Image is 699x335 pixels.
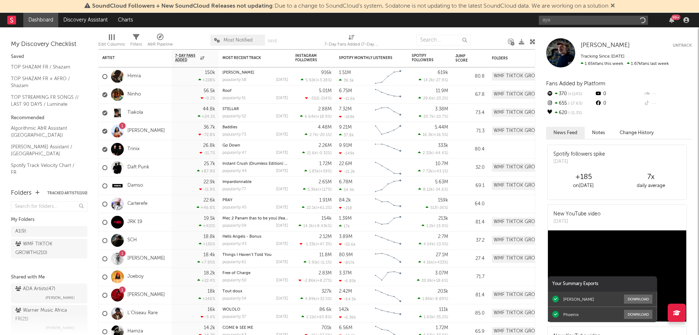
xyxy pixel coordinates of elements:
[455,254,485,263] div: 27.4
[434,188,447,192] span: -34.6 %
[305,78,316,82] span: 5.92k
[23,13,58,27] a: Dashboard
[302,205,332,210] div: ( )
[319,198,332,203] div: 1.91M
[617,182,684,190] div: daily average
[127,128,165,134] a: [PERSON_NAME]
[455,90,485,99] div: 67.8
[204,125,215,130] div: 36.7k
[321,70,332,75] div: 916k
[423,97,434,101] span: 29.6k
[455,182,485,190] div: 69.1
[372,231,404,250] svg: Chart title
[303,187,332,192] div: ( )
[438,206,447,210] span: -26 %
[643,99,692,108] div: --
[222,56,277,60] div: Most Recent Track
[222,187,246,191] div: popularity: 77
[339,78,354,83] div: 39.5k
[309,170,319,174] span: 1.85k
[319,97,331,101] span: -214 %
[222,224,246,228] div: popularity: 59
[222,125,237,129] a: Baddies
[423,78,433,82] span: 14.2k
[339,180,352,184] div: 6.78M
[455,127,485,136] div: 71.3
[372,140,404,159] svg: Chart title
[276,224,288,228] div: [DATE]
[673,42,692,49] button: Untrack
[198,114,215,119] div: +24.1 %
[434,151,447,155] span: -44.4 %
[372,177,404,195] svg: Chart title
[204,234,215,239] div: 18.8k
[435,107,448,112] div: 3.38M
[546,99,595,108] div: 655
[222,180,252,184] a: Impardonnable
[435,180,448,184] div: 5.63M
[372,213,404,231] svg: Chart title
[310,97,318,101] span: -552
[276,96,288,100] div: [DATE]
[671,15,680,20] div: 99 +
[372,86,404,104] svg: Chart title
[197,169,215,174] div: +87.9 %
[430,206,437,210] span: 513
[339,224,350,229] div: 17k
[276,114,288,118] div: [DATE]
[11,63,80,71] a: TOP SHAZAM FR / Shazam
[222,144,240,148] a: Go Down
[200,151,215,155] div: -11.7 %
[309,133,317,137] span: 2.7k
[319,180,332,184] div: 2.65M
[11,161,80,176] a: Spotify Track Velocity Chart / FR
[127,91,141,98] a: Ninho
[46,293,75,302] span: [PERSON_NAME]
[438,198,448,203] div: 159k
[339,253,353,257] div: 80.9M
[318,151,331,155] span: -0.32 %
[546,89,595,99] div: 370
[418,260,448,265] div: ( )
[492,126,556,135] div: WMF TIKTOK GROWTH (210)
[339,89,352,93] div: 6.75M
[438,234,448,239] div: 2.7M
[455,72,485,81] div: 80.8
[307,151,317,155] span: 21.6k
[15,240,67,257] div: WMF TIKTOK GROWTH ( 210 )
[455,163,485,172] div: 32.0
[617,173,684,182] div: 7 x
[201,96,215,101] div: -0.2 %
[423,188,433,192] span: 8.12k
[492,163,556,172] div: WMF TIKTOK GROWTH (210)
[455,218,485,227] div: 81.4
[304,260,332,265] div: ( )
[643,89,692,99] div: --
[222,235,261,239] a: Hells Angels - Bonus
[546,81,605,86] span: Fans Added by Platform
[339,216,352,221] div: 1.39M
[492,181,556,190] div: WMF TIKTOK GROWTH (210)
[304,242,316,246] span: -1.33k
[268,39,277,43] button: Save
[581,62,623,66] span: 1.65k fans this week
[303,224,313,228] span: 14.2k
[92,3,608,9] span: : Due to a change to SoundCloud's system, Sodatone is not updating to the latest SoundCloud data....
[127,183,143,189] a: Damso
[222,89,288,93] div: Roof
[550,173,617,182] div: +185
[276,206,288,210] div: [DATE]
[372,67,404,86] svg: Chart title
[624,310,652,319] button: Download
[669,17,674,23] button: 99+
[492,56,546,61] div: Folders
[197,260,215,265] div: +7.95 %
[11,124,80,139] a: Algorithmic A&R Assistant ([GEOGRAPHIC_DATA])
[419,242,448,246] div: ( )
[276,187,288,191] div: [DATE]
[416,35,471,46] input: Search...
[222,242,246,246] div: popularity: 43
[595,89,643,99] div: 0
[276,151,288,155] div: [DATE]
[434,133,447,137] span: +16.5 %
